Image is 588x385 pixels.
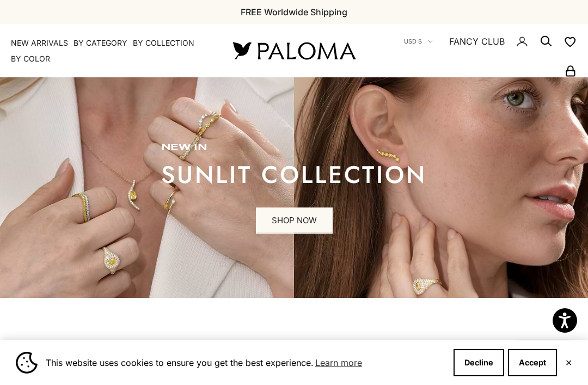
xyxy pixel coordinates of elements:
button: Accept [508,349,557,376]
nav: Primary navigation [11,38,207,64]
a: FANCY CLUB [449,34,505,48]
a: Learn more [314,355,364,371]
p: FREE Worldwide Shipping [241,5,347,19]
span: USD $ [404,36,422,46]
summary: By Category [73,38,127,48]
p: sunlit collection [161,164,427,186]
img: Cookie banner [16,352,38,374]
nav: Secondary navigation [381,24,577,77]
a: SHOP NOW [256,207,333,234]
p: new in [161,142,427,153]
span: This website uses cookies to ensure you get the best experience. [46,355,445,371]
button: Decline [454,349,504,376]
button: Close [565,359,572,366]
summary: By Color [11,53,50,64]
summary: By Collection [133,38,194,48]
button: USD $ [404,36,433,46]
a: NEW ARRIVALS [11,38,68,48]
